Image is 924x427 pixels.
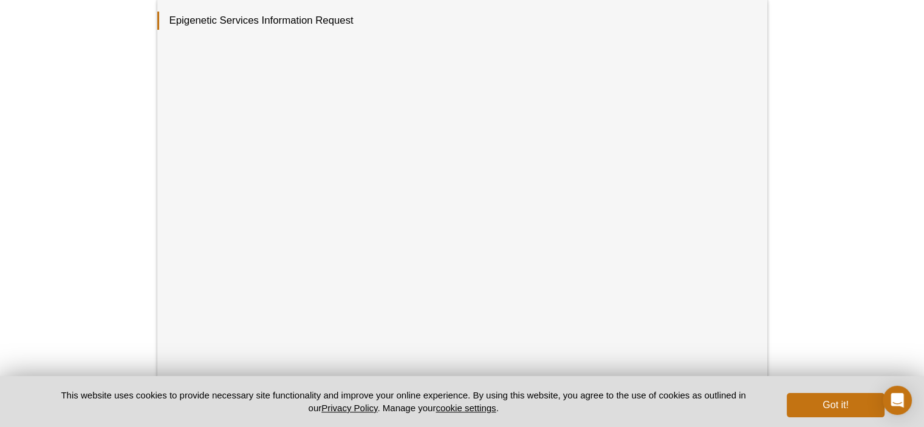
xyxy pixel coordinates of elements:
h3: Epigenetic Services Information Request [157,12,755,30]
p: This website uses cookies to provide necessary site functionality and improve your online experie... [40,389,767,414]
a: Privacy Policy [321,403,377,413]
div: Open Intercom Messenger [883,386,912,415]
button: cookie settings [436,403,496,413]
button: Got it! [787,393,884,417]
